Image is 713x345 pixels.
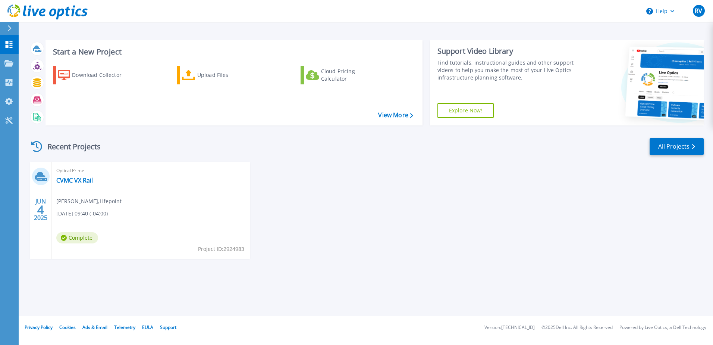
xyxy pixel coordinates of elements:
div: Find tutorials, instructional guides and other support videos to help you make the most of your L... [437,59,577,81]
span: Complete [56,232,98,243]
a: All Projects [650,138,704,155]
a: Cookies [59,324,76,330]
a: Telemetry [114,324,135,330]
a: Cloud Pricing Calculator [301,66,384,84]
span: RV [695,8,702,14]
div: Upload Files [197,68,257,83]
a: Support [160,324,176,330]
div: Support Video Library [437,46,577,56]
a: Download Collector [53,66,136,84]
div: Recent Projects [29,137,111,156]
a: CVMC VX Rail [56,177,93,184]
li: © 2025 Dell Inc. All Rights Reserved [541,325,613,330]
a: Explore Now! [437,103,494,118]
span: [PERSON_NAME] , Lifepoint [56,197,122,205]
span: 4 [37,206,44,213]
li: Powered by Live Optics, a Dell Technology [619,325,706,330]
a: Privacy Policy [25,324,53,330]
span: Project ID: 2924983 [198,245,244,253]
span: [DATE] 09:40 (-04:00) [56,209,108,218]
div: Download Collector [72,68,132,83]
span: Optical Prime [56,167,245,175]
li: Version: [TECHNICAL_ID] [484,325,535,330]
div: Cloud Pricing Calculator [321,68,381,83]
h3: Start a New Project [53,48,413,56]
div: JUN 2025 [34,196,48,223]
a: View More [378,112,413,119]
a: Upload Files [177,66,260,84]
a: EULA [142,324,153,330]
a: Ads & Email [82,324,107,330]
